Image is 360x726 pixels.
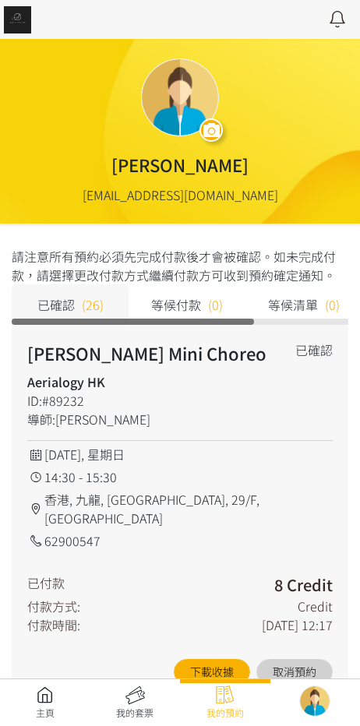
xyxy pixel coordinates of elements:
h3: 8 Credit [274,573,333,597]
span: 香港, 九龍, [GEOGRAPHIC_DATA], 29/F, [GEOGRAPHIC_DATA] [44,490,333,527]
span: (0) [325,295,340,314]
div: Credit [298,597,333,615]
div: 已付款 [27,573,65,597]
span: (0) [208,295,223,314]
a: 下載收據 [174,659,250,685]
div: [PERSON_NAME] [111,152,249,178]
div: 已確認 [295,340,333,359]
div: 付款時間: [27,615,80,634]
div: [EMAIL_ADDRESS][DOMAIN_NAME] [83,185,278,204]
button: 取消預約 [256,659,333,685]
div: [DATE], 星期日 [27,445,333,463]
h2: [PERSON_NAME] Mini Choreo [27,340,272,366]
span: 等候付款 [151,295,201,314]
h4: Aerialogy HK [27,372,272,391]
div: 導師:[PERSON_NAME] [27,410,272,428]
span: 已確認 [37,295,75,314]
div: [DATE] 12:17 [262,615,333,634]
span: 等候清單 [268,295,318,314]
div: 付款方式: [27,597,80,615]
div: ID:#89232 [27,391,272,410]
span: (26) [82,295,104,314]
div: 14:30 - 15:30 [27,467,333,486]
